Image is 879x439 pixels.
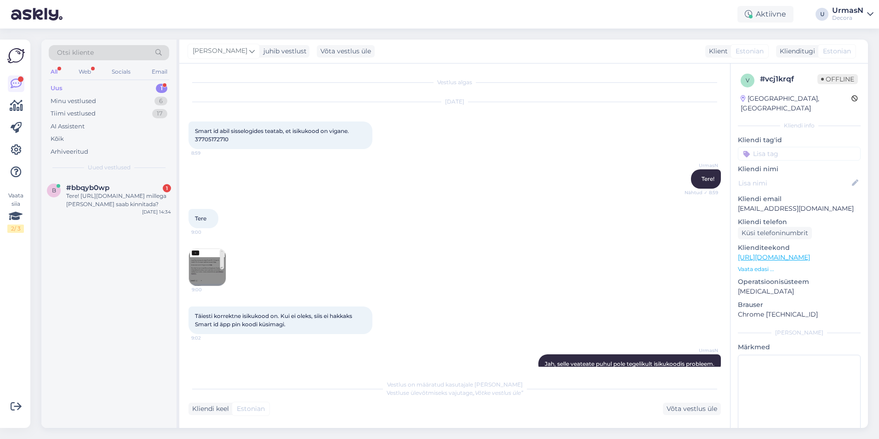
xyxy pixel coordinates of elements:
p: Kliendi email [738,194,861,204]
p: [EMAIL_ADDRESS][DOMAIN_NAME] [738,204,861,214]
div: Arhiveeritud [51,147,88,156]
p: Operatsioonisüsteem [738,277,861,287]
div: Vaata siia [7,191,24,233]
span: b [52,187,56,194]
span: 9:02 [191,335,226,341]
span: Täiesti korrektne isikukood on. Kui ei oleks, siis ei hakkaks Smart id äpp pin koodi küsimagi. [195,312,354,328]
span: Estonian [736,46,764,56]
div: Tiimi vestlused [51,109,96,118]
div: Küsi telefoninumbrit [738,227,812,239]
div: U [816,8,828,21]
p: Klienditeekond [738,243,861,253]
a: UrmasNDecora [832,7,873,22]
div: 6 [154,97,167,106]
span: Tere! [702,175,714,182]
div: Klienditugi [776,46,815,56]
img: Askly Logo [7,47,25,64]
span: Jah, selle veateate puhul pole tegelikult isikukoodis probleem. [545,360,714,367]
div: Decora [832,14,863,22]
div: [DATE] [188,98,721,106]
span: UrmasN [684,162,718,169]
div: # vcj1krqf [760,74,817,85]
p: Chrome [TECHNICAL_ID] [738,310,861,319]
div: Aktiivne [737,6,793,23]
div: Võta vestlus üle [663,403,721,415]
span: Otsi kliente [57,48,94,58]
img: Attachment [189,249,226,286]
div: Võta vestlus üle [317,45,375,58]
a: [URL][DOMAIN_NAME] [738,253,810,261]
div: Minu vestlused [51,97,96,106]
span: 9:00 [192,286,226,293]
span: 9:00 [191,229,226,236]
div: 2 / 3 [7,225,24,233]
div: Socials [110,66,132,78]
p: Kliendi tag'id [738,135,861,145]
div: Tere! [URL][DOMAIN_NAME] millega [PERSON_NAME] saab kinnitada? [66,192,171,208]
div: UrmasN [832,7,863,14]
span: Nähtud ✓ 8:59 [684,189,718,196]
div: Klient [705,46,728,56]
div: 1 [156,84,167,93]
span: Uued vestlused [88,163,131,172]
p: Brauser [738,300,861,310]
div: [DATE] 14:34 [142,208,171,215]
input: Lisa tag [738,147,861,161]
span: Estonian [823,46,851,56]
div: Vestlus algas [188,78,721,87]
span: Vestluse ülevõtmiseks vajutage [387,389,523,396]
span: Vestlus on määratud kasutajale [PERSON_NAME] [387,381,523,388]
p: Vaata edasi ... [738,265,861,273]
div: All [49,66,59,78]
div: Web [77,66,93,78]
div: Kõik [51,134,64,144]
span: Tere [195,215,206,222]
span: Offline [817,74,858,84]
span: #bbqyb0wp [66,184,109,192]
span: UrmasN [684,347,718,354]
div: juhib vestlust [260,46,307,56]
div: Kliendi keel [188,404,229,414]
span: Estonian [237,404,265,414]
div: [PERSON_NAME] [738,329,861,337]
i: „Võtke vestlus üle” [473,389,523,396]
p: Kliendi nimi [738,164,861,174]
div: Kliendi info [738,121,861,130]
span: Smart id abil sisselogides teatab, et isikukood on vigane. 37705172710 [195,127,350,143]
input: Lisa nimi [738,178,850,188]
div: [GEOGRAPHIC_DATA], [GEOGRAPHIC_DATA] [741,94,851,113]
p: Kliendi telefon [738,217,861,227]
div: Email [150,66,169,78]
div: 1 [163,184,171,192]
span: [PERSON_NAME] [193,46,247,56]
p: [MEDICAL_DATA] [738,287,861,296]
div: 17 [152,109,167,118]
span: 8:59 [191,150,226,156]
div: AI Assistent [51,122,85,131]
span: v [746,77,749,84]
div: Uus [51,84,63,93]
p: Märkmed [738,342,861,352]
